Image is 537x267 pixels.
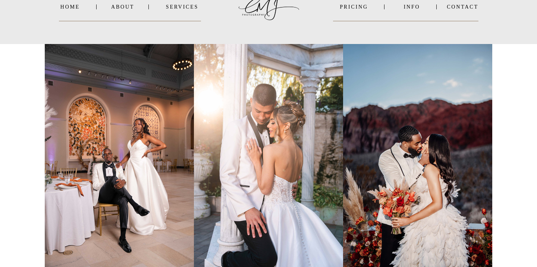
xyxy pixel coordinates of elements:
[163,4,201,10] a: SERVICES
[111,4,134,10] a: About
[59,4,81,10] a: Home
[394,4,430,10] a: INFO
[333,4,375,10] a: PRICING
[447,4,478,10] a: Contact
